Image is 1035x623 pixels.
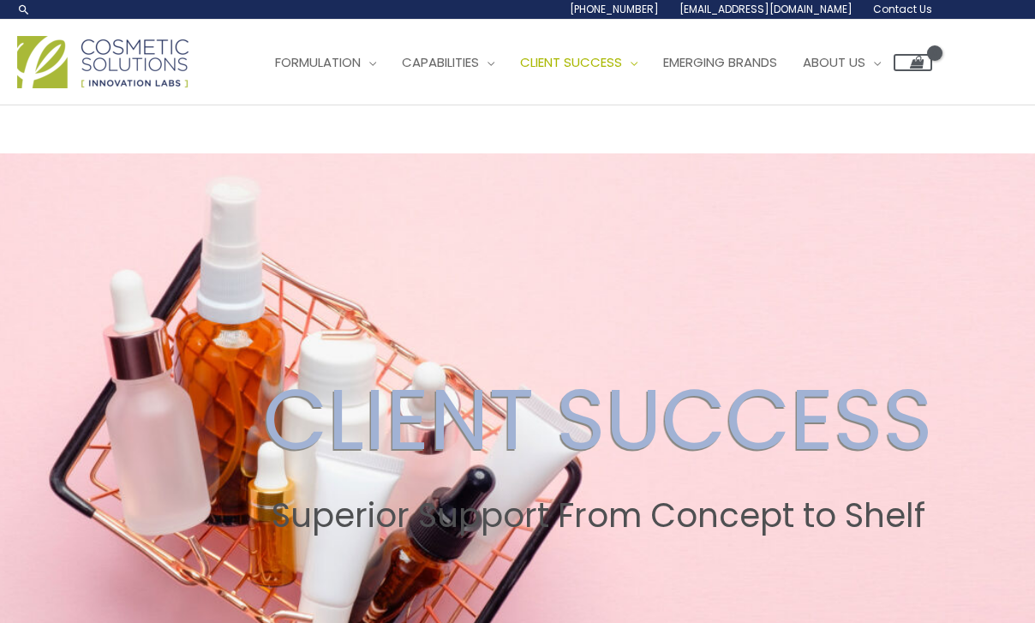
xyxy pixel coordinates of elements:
img: Cosmetic Solutions Logo [17,36,188,88]
a: Search icon link [17,3,31,16]
h2: CLIENT SUCCESS [263,365,933,474]
a: Capabilities [389,37,507,88]
span: [EMAIL_ADDRESS][DOMAIN_NAME] [679,2,853,16]
span: Capabilities [402,53,479,71]
a: About Us [790,37,894,88]
span: Formulation [275,53,361,71]
a: Client Success [507,37,650,88]
a: View Shopping Cart, empty [894,54,932,71]
span: Emerging Brands [663,53,777,71]
span: [PHONE_NUMBER] [570,2,659,16]
h2: Superior Support From Concept to Shelf [263,494,933,537]
a: Emerging Brands [650,37,790,88]
a: Formulation [262,37,389,88]
span: Client Success [520,53,622,71]
nav: Site Navigation [249,37,932,88]
span: About Us [803,53,865,71]
span: Contact Us [873,2,932,16]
